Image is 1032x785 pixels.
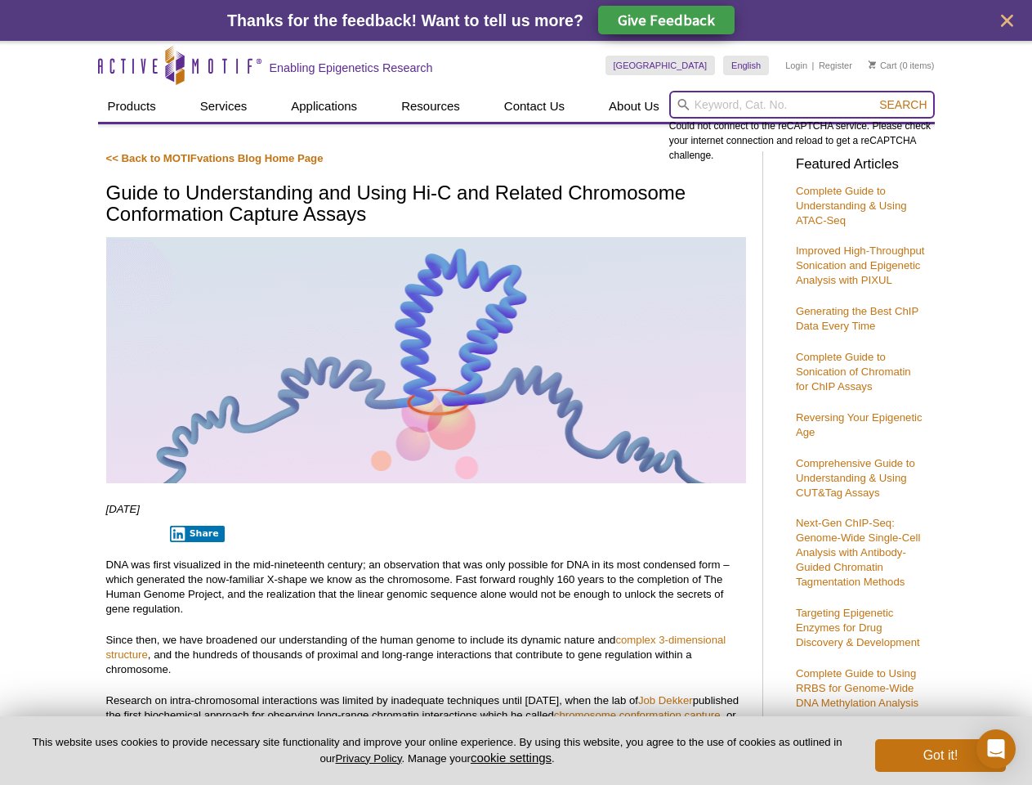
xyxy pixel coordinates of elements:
a: Complete Guide to Understanding & Using ATAC-Seq [796,185,907,227]
a: About Us [599,91,669,122]
a: Complete Guide to Sonication of Chromatin for ChIP Assays [796,351,911,392]
p: DNA was first visualized in the mid-nineteenth century; an observation that was only possible for... [106,558,746,617]
a: English [723,56,769,75]
div: Open Intercom Messenger [976,729,1016,769]
button: Search [874,97,931,112]
button: Got it! [875,739,1006,772]
li: (0 items) [869,56,935,75]
div: Could not connect to the reCAPTCHA service. Please check your internet connection and reload to g... [669,91,935,163]
em: [DATE] [106,503,141,515]
a: Resources [391,91,470,122]
a: Comprehensive Guide to Understanding & Using CUT&Tag Assays [796,457,915,499]
a: Contact Us [494,91,574,122]
button: Share [170,526,225,542]
iframe: X Post Button [106,525,159,541]
img: Your Cart [869,61,876,69]
span: Give Feedback [618,11,715,29]
a: Generating the Best ChIP Data Every Time [796,305,918,332]
a: Products [98,91,166,122]
a: [GEOGRAPHIC_DATA] [605,56,716,75]
button: close [997,11,1017,31]
h3: Featured Articles [796,158,927,172]
a: << Back to MOTIFvations Blog Home Page [106,152,324,164]
a: Complete Guide to Using RRBS for Genome-Wide DNA Methylation Analysis [796,667,918,709]
a: Login [785,60,807,71]
img: Hi-C [106,237,746,483]
li: | [812,56,815,75]
a: Applications [281,91,367,122]
a: Services [190,91,257,122]
p: This website uses cookies to provide necessary site functionality and improve your online experie... [26,735,848,766]
a: Job Dekker [638,694,693,706]
a: Improved High-Throughput Sonication and Epigenetic Analysis with PIXUL [796,244,925,286]
input: Keyword, Cat. No. [669,91,935,119]
h1: Guide to Understanding and Using Hi-C and Related Chromosome Conformation Capture Assays [106,182,746,227]
a: Reversing Your Epigenetic Age [796,411,923,438]
span: Search [879,98,927,111]
button: cookie settings [471,751,552,765]
p: Since then, we have broadened our understanding of the human genome to include its dynamic nature... [106,633,746,677]
a: Next-Gen ChIP-Seq: Genome-Wide Single-Cell Analysis with Antibody-Guided Chromatin Tagmentation M... [796,517,920,588]
a: chromosome conformation capture [554,709,721,721]
a: Targeting Epigenetic Enzymes for Drug Discovery & Development [796,607,920,648]
p: Research on intra-chromosomal interactions was limited by inadequate techniques until [DATE], whe... [106,693,746,752]
span: Thanks for the feedback! Want to tell us more? [227,11,583,29]
h2: Enabling Epigenetics Research [270,61,433,75]
a: Privacy Policy [335,752,401,765]
a: Cart [869,60,897,71]
a: Register [819,60,852,71]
